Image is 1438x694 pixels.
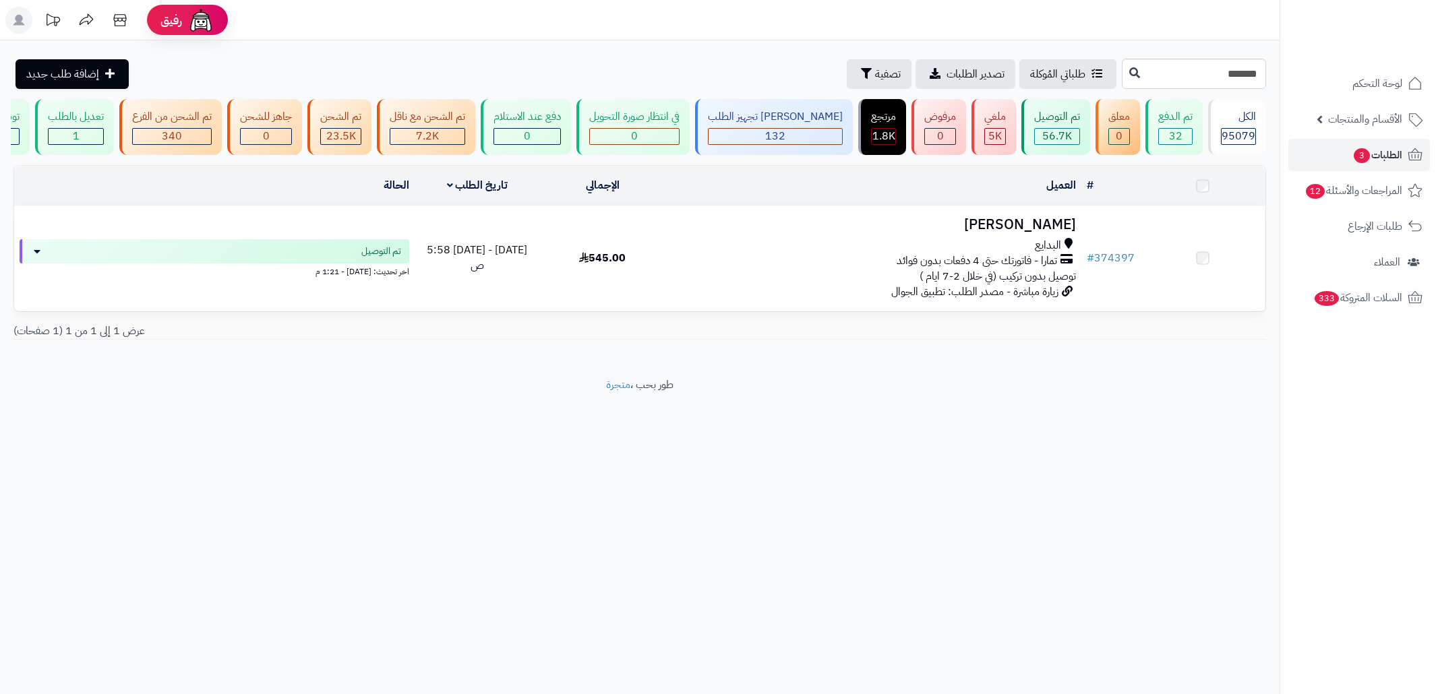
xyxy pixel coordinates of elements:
[1315,291,1339,306] span: 333
[133,129,211,144] div: 340
[988,128,1002,144] span: 5K
[1305,181,1402,200] span: المراجعات والأسئلة
[132,109,212,125] div: تم الشحن من الفرع
[1087,250,1135,266] a: #374397
[187,7,214,34] img: ai-face.png
[390,109,465,125] div: تم الشحن مع ناقل
[48,109,104,125] div: تعديل بالطلب
[574,99,692,155] a: في انتظار صورة التحويل 0
[670,217,1076,232] h3: [PERSON_NAME]
[1222,128,1255,144] span: 95079
[160,12,182,28] span: رفيق
[321,129,361,144] div: 23543
[1159,129,1192,144] div: 32
[586,177,620,193] a: الإجمالي
[320,109,361,125] div: تم الشحن
[1158,109,1193,125] div: تم الدفع
[1087,250,1094,266] span: #
[947,66,1005,82] span: تصدير الطلبات
[3,323,640,339] div: عرض 1 إلى 1 من 1 (1 صفحات)
[1019,59,1116,89] a: طلباتي المُوكلة
[579,250,626,266] span: 545.00
[241,129,291,144] div: 0
[765,128,785,144] span: 132
[1328,110,1402,129] span: الأقسام والمنتجات
[224,99,305,155] a: جاهز للشحن 0
[326,128,356,144] span: 23.5K
[32,99,117,155] a: تعديل بالطلب 1
[427,242,527,274] span: [DATE] - [DATE] 5:58 ص
[1374,253,1400,272] span: العملاء
[1205,99,1269,155] a: الكل95079
[709,129,842,144] div: 132
[1143,99,1205,155] a: تم الدفع 32
[872,128,895,144] span: 1.8K
[847,59,911,89] button: تصفية
[1352,146,1402,164] span: الطلبات
[494,129,560,144] div: 0
[1354,148,1370,163] span: 3
[447,177,508,193] a: تاريخ الطلب
[1221,109,1256,125] div: الكل
[985,129,1005,144] div: 4975
[384,177,409,193] a: الحالة
[871,109,896,125] div: مرتجع
[20,263,409,278] div: اخر تحديث: [DATE] - 1:21 م
[374,99,478,155] a: تم الشحن مع ناقل 7.2K
[1288,139,1430,171] a: الطلبات3
[263,128,270,144] span: 0
[1288,282,1430,314] a: السلات المتروكة333
[162,128,182,144] span: 340
[891,284,1058,300] span: زيارة مباشرة - مصدر الطلب: تطبيق الجوال
[49,129,103,144] div: 1
[1169,128,1182,144] span: 32
[925,129,955,144] div: 0
[984,109,1006,125] div: ملغي
[1306,184,1325,199] span: 12
[26,66,99,82] span: إضافة طلب جديد
[1034,109,1080,125] div: تم التوصيل
[589,109,680,125] div: في انتظار صورة التحويل
[924,109,956,125] div: مرفوض
[1313,288,1402,307] span: السلات المتروكة
[524,128,531,144] span: 0
[920,268,1076,284] span: توصيل بدون تركيب (في خلال 2-7 ايام )
[909,99,969,155] a: مرفوض 0
[16,59,129,89] a: إضافة طلب جديد
[1116,128,1122,144] span: 0
[305,99,374,155] a: تم الشحن 23.5K
[606,377,630,393] a: متجرة
[897,253,1057,269] span: تمارا - فاتورتك حتى 4 دفعات بدون فوائد
[493,109,561,125] div: دفع عند الاستلام
[692,99,856,155] a: [PERSON_NAME] تجهيز الطلب 132
[1109,129,1129,144] div: 0
[590,129,679,144] div: 0
[1288,246,1430,278] a: العملاء
[1288,210,1430,243] a: طلبات الإرجاع
[937,128,944,144] span: 0
[478,99,574,155] a: دفع عند الاستلام 0
[1035,238,1061,253] span: البدايع
[1288,175,1430,207] a: المراجعات والأسئلة12
[1035,129,1079,144] div: 56662
[1288,67,1430,100] a: لوحة التحكم
[872,129,895,144] div: 1813
[36,7,69,37] a: تحديثات المنصة
[1348,217,1402,236] span: طلبات الإرجاع
[240,109,292,125] div: جاهز للشحن
[73,128,80,144] span: 1
[117,99,224,155] a: تم الشحن من الفرع 340
[1093,99,1143,155] a: معلق 0
[1087,177,1094,193] a: #
[390,129,465,144] div: 7223
[1042,128,1072,144] span: 56.7K
[361,245,401,258] span: تم التوصيل
[1019,99,1093,155] a: تم التوصيل 56.7K
[856,99,909,155] a: مرتجع 1.8K
[708,109,843,125] div: [PERSON_NAME] تجهيز الطلب
[631,128,638,144] span: 0
[1030,66,1085,82] span: طلباتي المُوكلة
[916,59,1015,89] a: تصدير الطلبات
[969,99,1019,155] a: ملغي 5K
[875,66,901,82] span: تصفية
